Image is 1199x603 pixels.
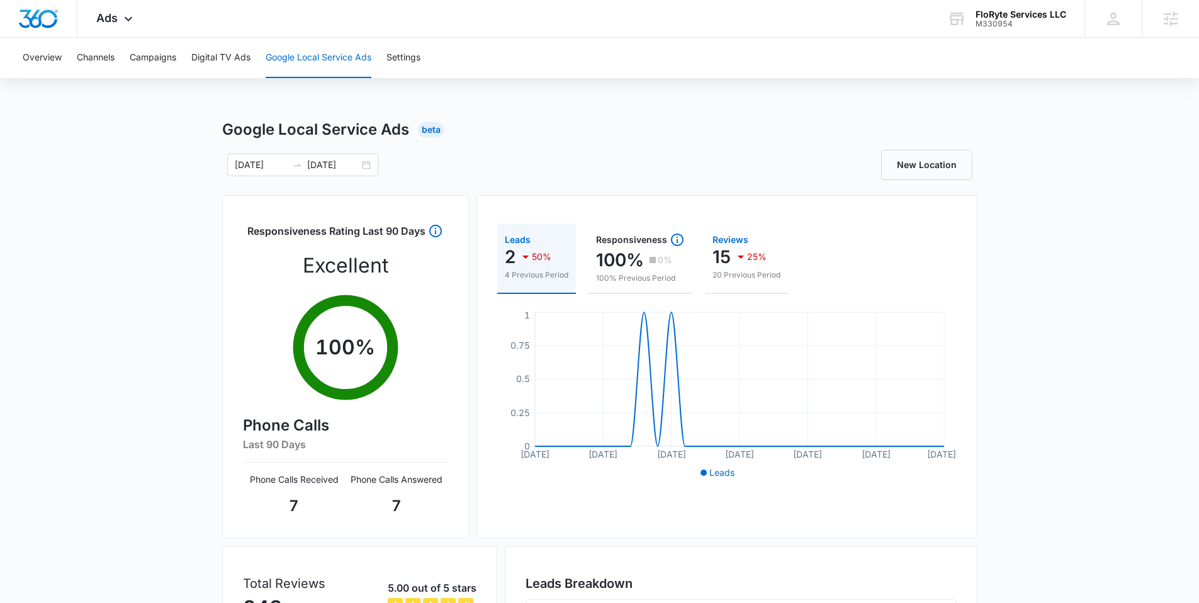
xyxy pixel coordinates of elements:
p: 7 [346,495,448,517]
span: swap-right [292,160,302,170]
input: Start date [235,158,287,172]
h1: Google Local Service Ads [222,118,409,141]
button: Overview [23,38,62,78]
h3: Responsiveness Rating Last 90 Days [247,223,425,245]
tspan: [DATE] [725,449,754,459]
span: Ads [96,11,118,25]
p: 100 % [315,332,375,363]
tspan: [DATE] [861,449,890,459]
div: Domain Overview [48,74,113,82]
div: Keywords by Traffic [139,74,212,82]
span: to [292,160,302,170]
button: Digital TV Ads [191,38,250,78]
p: 50% [532,252,551,261]
tspan: 0.25 [510,407,530,418]
img: tab_domain_overview_orange.svg [34,73,44,83]
div: Responsiveness [596,232,685,247]
p: 15 [712,247,731,267]
p: 0% [658,256,672,264]
button: Settings [386,38,420,78]
img: website_grey.svg [20,33,30,43]
button: Campaigns [130,38,176,78]
a: New Location [881,150,972,180]
p: 4 Previous Period [505,269,568,281]
input: End date [307,158,359,172]
h4: Phone Calls [243,414,448,437]
p: 5.00 out of 5 stars [388,580,476,595]
tspan: 0.5 [516,373,530,384]
p: 20 Previous Period [712,269,780,281]
img: logo_orange.svg [20,20,30,30]
div: Domain: [DOMAIN_NAME] [33,33,138,43]
p: 100% Previous Period [596,273,685,284]
tspan: 0 [524,441,530,451]
h6: Last 90 Days [243,437,448,452]
button: Channels [77,38,115,78]
h3: Leads Breakdown [526,574,957,593]
div: Beta [418,122,444,137]
tspan: [DATE] [521,449,549,459]
p: 100% [596,250,644,270]
span: Leads [709,467,735,478]
p: Excellent [303,251,388,281]
div: account id [976,20,1066,28]
p: Total Reviews [243,574,325,593]
div: Leads [505,235,568,244]
p: 2 [505,247,515,267]
tspan: [DATE] [927,449,956,459]
tspan: [DATE] [793,449,822,459]
tspan: [DATE] [656,449,685,459]
tspan: 0.75 [510,340,530,351]
div: v 4.0.25 [35,20,62,30]
tspan: 1 [524,310,530,320]
button: Google Local Service Ads [266,38,371,78]
img: tab_keywords_by_traffic_grey.svg [125,73,135,83]
tspan: [DATE] [588,449,617,459]
div: account name [976,9,1066,20]
p: 25% [747,252,767,261]
p: Phone Calls Answered [346,473,448,486]
div: Reviews [712,235,780,244]
p: Phone Calls Received [243,473,346,486]
p: 7 [243,495,346,517]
